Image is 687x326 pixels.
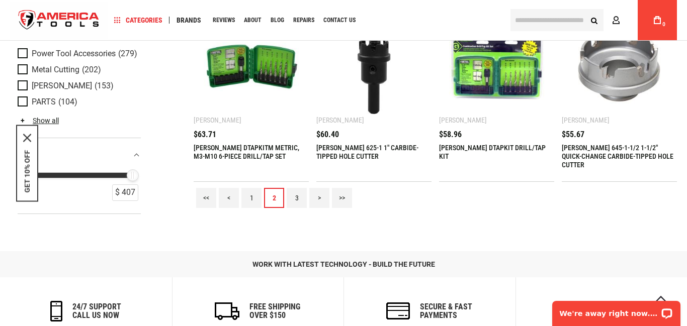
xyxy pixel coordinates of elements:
[10,2,108,39] a: store logo
[316,144,418,160] a: [PERSON_NAME] 625-1 1" CARBIDE-TIPPED HOLE CUTTER
[213,17,235,23] span: Reviews
[266,14,289,27] a: Blog
[32,97,56,106] span: PARTS
[562,131,584,139] span: $55.67
[23,150,31,192] button: GET 10% OFF
[114,17,162,24] span: Categories
[316,131,339,139] span: $60.40
[18,117,59,125] a: Show all
[32,65,79,74] span: Metal Cutting
[118,49,137,58] span: (279)
[562,116,610,124] div: [PERSON_NAME]
[239,14,266,27] a: About
[449,19,544,114] img: GREENLEE DTAPKIT DRILL/TAP KIT
[264,188,284,208] a: 2
[244,17,262,23] span: About
[323,17,356,23] span: Contact Us
[10,2,108,39] img: America Tools
[326,19,421,114] img: GREENLEE 625-1 1
[241,188,262,208] a: 1
[204,19,299,114] img: GREENLEE DTAPKITM METRIC, M3-M10 6-PIECE DRILL/TAP SET
[439,116,487,124] div: [PERSON_NAME]
[420,302,472,320] h6: secure & fast payments
[319,14,360,27] a: Contact Us
[18,64,138,75] a: Metal Cutting (202)
[287,188,307,208] a: 3
[32,81,92,90] span: [PERSON_NAME]
[110,14,167,27] a: Categories
[289,14,319,27] a: Repairs
[219,188,239,208] a: <
[208,14,239,27] a: Reviews
[18,96,138,107] a: PARTS (104)
[332,188,352,208] a: >>
[194,116,241,124] div: [PERSON_NAME]
[82,65,101,74] span: (202)
[112,184,138,201] div: $ 407
[18,148,141,162] div: price
[95,81,114,90] span: (153)
[32,49,116,58] span: Power Tool Accessories
[662,22,665,27] span: 0
[72,302,121,320] h6: 24/7 support call us now
[309,188,329,208] a: >
[293,17,314,23] span: Repairs
[572,19,667,114] img: GREENLEE 645-1-1/2 1-1/2
[177,17,201,24] span: Brands
[439,131,462,139] span: $58.96
[584,11,604,30] button: Search
[271,17,284,23] span: Blog
[194,144,299,160] a: [PERSON_NAME] DTAPKITM METRIC, M3-M10 6-PIECE DRILL/TAP SET
[196,188,216,208] a: <<
[249,302,300,320] h6: Free Shipping Over $150
[18,14,141,214] div: Product Filters
[58,97,77,106] span: (104)
[316,116,364,124] div: [PERSON_NAME]
[18,80,138,91] a: [PERSON_NAME] (153)
[23,134,31,142] svg: close icon
[546,294,687,326] iframe: LiveChat chat widget
[23,134,31,142] button: Close
[194,131,216,139] span: $63.71
[18,48,138,59] a: Power Tool Accessories (279)
[562,144,673,169] a: [PERSON_NAME] 645-1-1/2 1-1/2" QUICK-CHANGE CARBIDE-TIPPED HOLE CUTTER
[172,14,206,27] a: Brands
[439,144,546,160] a: [PERSON_NAME] DTAPKIT DRILL/TAP KIT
